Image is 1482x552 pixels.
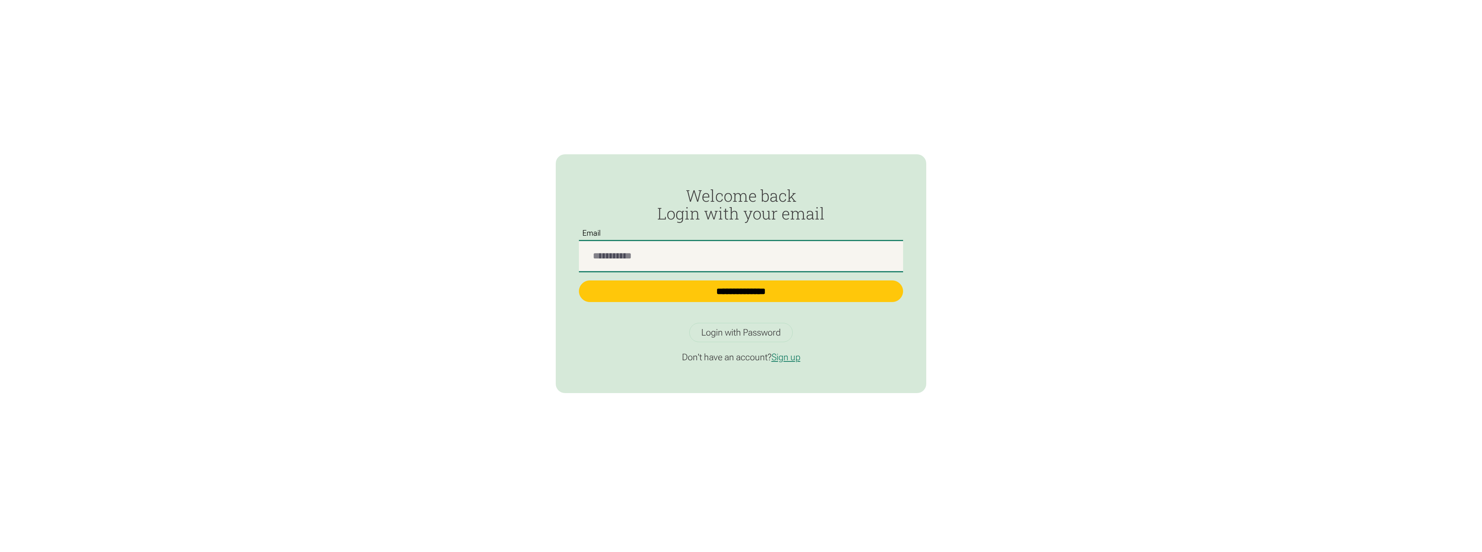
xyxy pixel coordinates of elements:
[701,327,781,338] div: Login with Password
[579,351,903,363] p: Don't have an account?
[579,229,605,238] label: Email
[579,187,903,314] form: Passwordless Login
[579,187,903,222] h2: Welcome back Login with your email
[771,352,800,363] a: Sign up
